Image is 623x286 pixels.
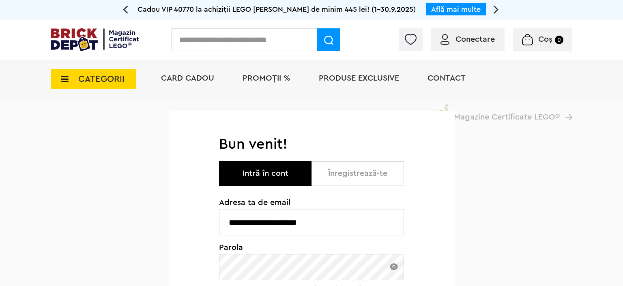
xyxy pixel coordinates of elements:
[311,161,404,186] button: Înregistrează-te
[455,35,495,43] span: Conectare
[137,6,416,13] span: Cadou VIP 40770 la achiziții LEGO [PERSON_NAME] de minim 445 lei! (1-30.9.2025)
[161,74,214,82] a: Card Cadou
[428,74,466,82] a: Contact
[431,6,481,13] a: Află mai multe
[219,135,404,153] h1: Bun venit!
[78,75,125,83] span: CATEGORII
[538,35,552,43] span: Coș
[243,74,290,82] a: PROMOȚII %
[219,161,311,186] button: Intră în cont
[219,198,404,207] span: Adresa ta de email
[555,36,563,44] small: 0
[440,35,495,43] a: Conectare
[319,74,399,82] a: Produse exclusive
[219,243,404,252] span: Parola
